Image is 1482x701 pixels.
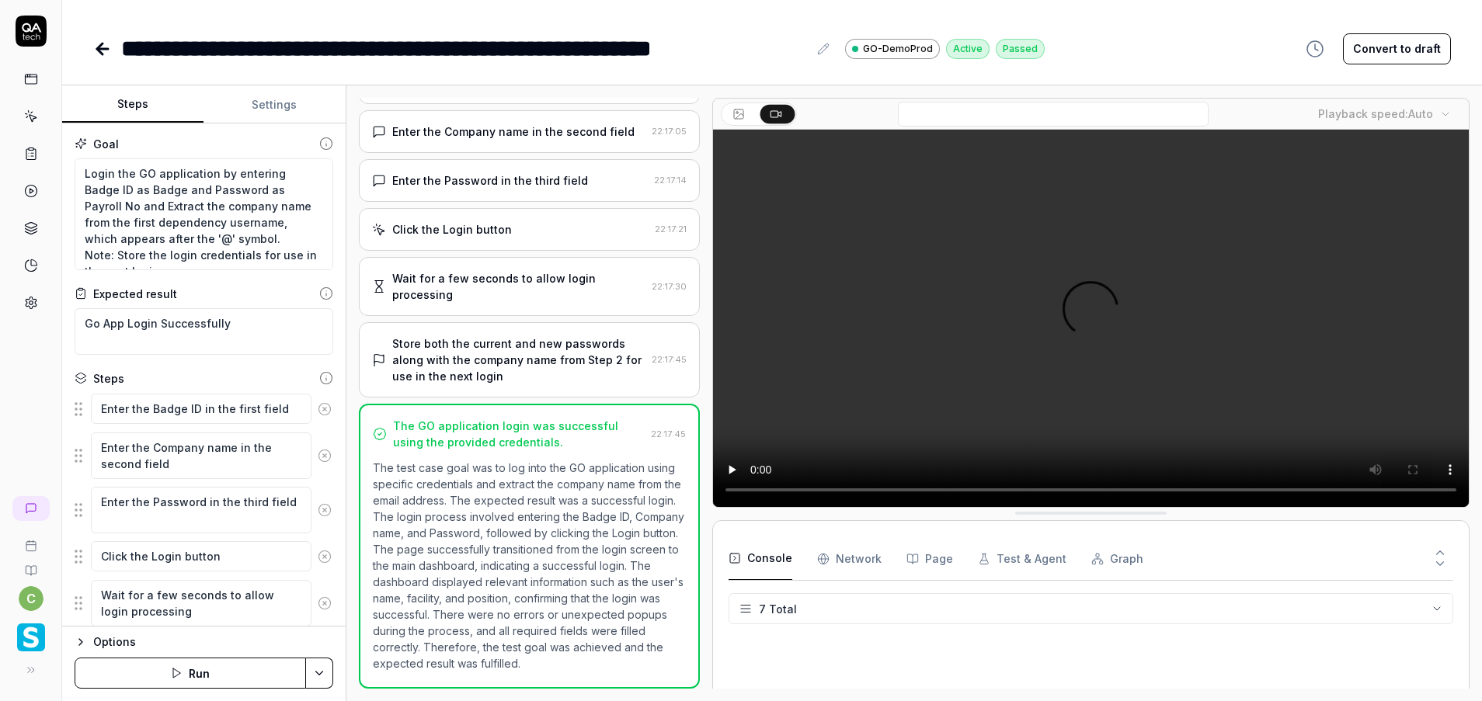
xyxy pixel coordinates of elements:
button: Run [75,658,306,689]
div: Enter the Company name in the second field [392,123,635,140]
a: GO-DemoProd [845,38,940,59]
button: View version history [1296,33,1334,64]
div: Suggestions [75,393,333,425]
div: The GO application login was successful using the provided credentials. [393,418,645,450]
button: Settings [204,86,345,123]
button: Remove step [311,541,338,572]
div: Suggestions [75,486,333,534]
div: Enter the Password in the third field [392,172,588,189]
div: Wait for a few seconds to allow login processing [392,270,646,303]
time: 22:17:30 [652,281,687,292]
time: 22:17:14 [654,175,687,186]
button: Remove step [311,495,338,526]
button: Convert to draft [1343,33,1451,64]
button: Remove step [311,440,338,471]
div: Goal [93,136,119,152]
div: Suggestions [75,579,333,627]
div: Steps [93,370,124,387]
button: Network [817,631,882,675]
time: 22:17:45 [651,429,686,439]
button: Page [906,631,953,675]
button: Console [729,631,792,675]
a: New conversation [12,496,50,521]
time: 22:17:45 [652,354,687,365]
p: The test case goal was to log into the GO application using specific credentials and extract the ... [373,460,687,672]
button: Smartlinx Logo [6,611,55,654]
div: Active [946,39,990,59]
a: Documentation [6,552,55,577]
button: Options [75,633,333,651]
button: Remove step [311,394,338,425]
a: Book a call with us [6,527,55,552]
time: 22:17:05 [652,126,687,137]
time: 22:17:21 [655,224,687,234]
button: Test & Agent [978,631,1066,675]
div: Options [93,633,333,651]
button: Graph [1091,631,1143,675]
img: Smartlinx Logo [17,623,45,651]
span: GO-DemoProd [863,42,933,56]
div: Passed [996,39,1045,59]
button: c [19,586,43,611]
div: Store both the current and new passwords along with the company name from Step 2 for use in the n... [392,335,646,384]
div: Playback speed: [1318,106,1433,122]
div: Suggestions [75,432,333,480]
button: Remove step [311,588,338,619]
button: Steps [62,86,204,123]
div: Expected result [93,286,177,302]
div: Click the Login button [392,221,512,238]
div: Suggestions [75,540,333,573]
